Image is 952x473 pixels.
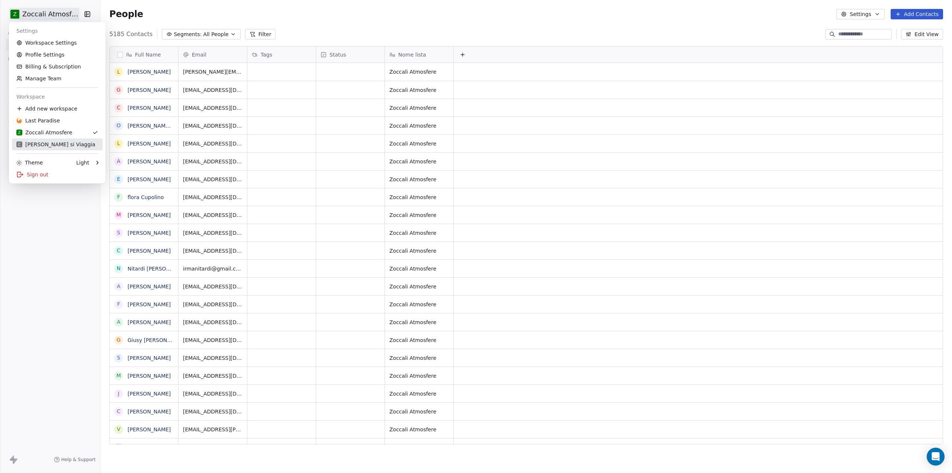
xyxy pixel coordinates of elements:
span: C [18,142,20,147]
a: Manage Team [12,73,103,84]
div: Theme [16,159,43,166]
div: Settings [12,25,103,37]
div: Workspace [12,91,103,103]
a: Profile Settings [12,49,103,61]
a: Workspace Settings [12,37,103,49]
div: Zoccali Atmosfere [16,129,72,136]
div: Last Paradise [16,117,60,124]
a: Billing & Subscription [12,61,103,73]
div: Add new workspace [12,103,103,115]
div: Light [76,159,89,166]
div: Sign out [12,169,103,180]
div: [PERSON_NAME] si Viaggia [16,141,95,148]
img: lastparadise-pittogramma.jpg [16,118,22,124]
span: Z [18,130,21,135]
